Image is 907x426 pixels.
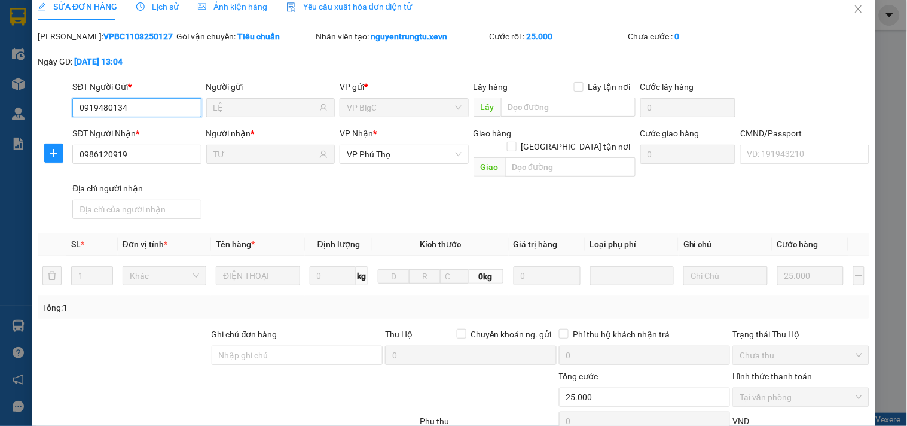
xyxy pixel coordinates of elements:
span: Thu Hộ [385,330,413,339]
div: Tổng: 1 [42,301,351,314]
th: Loại phụ phí [585,233,679,256]
span: Lấy hàng [474,82,508,92]
span: VND [732,416,749,426]
b: GỬI : VP Phú Thọ [15,87,142,106]
div: SĐT Người Nhận [72,127,201,140]
span: [GEOGRAPHIC_DATA] tận nơi [517,140,636,153]
b: nguyentrungtu.xevn [371,32,447,41]
div: Địa chỉ người nhận [72,182,201,195]
span: Chuyển khoản ng. gửi [466,328,557,341]
div: SĐT Người Gửi [72,80,201,93]
input: Tên người nhận [213,148,317,161]
span: Cước hàng [777,239,819,249]
input: Cước lấy hàng [640,98,736,117]
span: Lấy tận nơi [584,80,636,93]
span: Lấy [474,98,501,117]
div: Nhân viên tạo: [316,30,487,43]
div: Người gửi [206,80,335,93]
input: C [440,269,469,284]
input: Dọc đường [505,157,636,177]
span: Giao hàng [474,129,512,138]
b: Tiêu chuẩn [238,32,280,41]
input: 0 [514,266,581,285]
input: R [409,269,441,284]
span: VP Phú Thọ [347,145,461,163]
span: Định lượng [317,239,360,249]
input: Tên người gửi [213,101,317,114]
div: Ngày GD: [38,55,174,68]
div: Người nhận [206,127,335,140]
input: Ghi chú đơn hàng [212,346,383,365]
label: Ghi chú đơn hàng [212,330,277,339]
span: 0kg [469,269,503,284]
span: Ảnh kiện hàng [198,2,267,11]
input: Ghi Chú [683,266,767,285]
img: logo.jpg [15,15,75,75]
div: VP gửi [340,80,468,93]
input: Địa chỉ của người nhận [72,200,201,219]
span: Tên hàng [216,239,255,249]
button: plus [853,266,864,285]
span: Tổng cước [559,372,598,381]
button: plus [44,144,63,163]
span: plus [45,148,63,158]
div: Gói vận chuyển: [177,30,313,43]
span: Chưa thu [740,346,862,364]
b: VPBC1108250127 [103,32,173,41]
span: Kích thước [420,239,461,249]
b: [DATE] 13:04 [74,57,123,66]
b: 0 [675,32,680,41]
label: Cước lấy hàng [640,82,694,92]
button: delete [42,266,62,285]
img: icon [286,2,296,12]
span: VP BigC [347,99,461,117]
input: Cước giao hàng [640,145,736,164]
span: SL [71,239,81,249]
span: SỬA ĐƠN HÀNG [38,2,117,11]
span: user [319,150,328,159]
b: 25.000 [527,32,553,41]
span: picture [198,2,206,11]
label: Cước giao hàng [640,129,700,138]
span: Phí thu hộ khách nhận trả [569,328,675,341]
span: kg [356,266,368,285]
input: 0 [777,266,844,285]
div: Chưa cước : [628,30,765,43]
span: Yêu cầu xuất hóa đơn điện tử [286,2,413,11]
th: Ghi chú [679,233,772,256]
span: VP Nhận [340,129,373,138]
span: Giá trị hàng [514,239,558,249]
span: close [854,4,863,14]
span: clock-circle [136,2,145,11]
li: Số 10 ngõ 15 Ngọc Hồi, Q.[PERSON_NAME], [GEOGRAPHIC_DATA] [112,29,500,44]
label: Hình thức thanh toán [732,372,812,381]
span: Giao [474,157,505,177]
div: Trạng thái Thu Hộ [732,328,869,341]
span: user [319,104,328,112]
span: Tại văn phòng [740,388,862,406]
div: CMND/Passport [740,127,869,140]
input: VD: Bàn, Ghế [216,266,300,285]
input: Dọc đường [501,98,636,117]
div: Cước rồi : [490,30,626,43]
input: D [378,269,410,284]
span: edit [38,2,46,11]
span: Lịch sử [136,2,179,11]
span: Khác [130,267,199,285]
li: Hotline: 19001155 [112,44,500,59]
div: [PERSON_NAME]: [38,30,174,43]
span: Đơn vị tính [123,239,167,249]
